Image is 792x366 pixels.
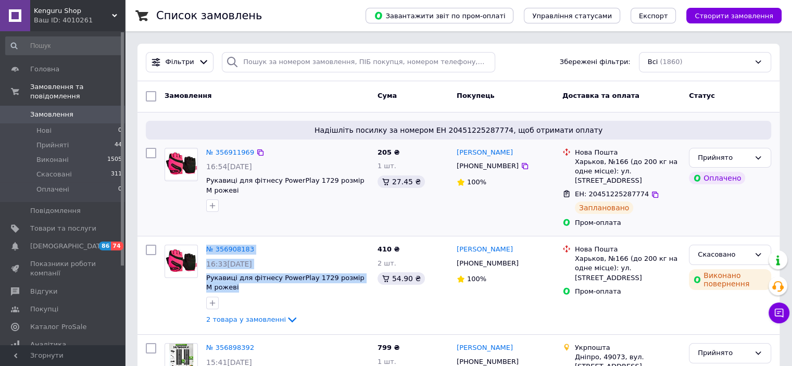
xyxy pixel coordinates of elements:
[575,343,681,352] div: Укрпошта
[575,201,634,214] div: Заплановано
[30,242,107,251] span: [DEMOGRAPHIC_DATA]
[560,57,631,67] span: Збережені фільтри:
[575,254,681,283] div: Харьков, №166 (до 200 кг на одне місце): ул. [STREET_ADDRESS]
[378,272,425,285] div: 54.90 ₴
[30,65,59,74] span: Головна
[30,322,86,332] span: Каталог ProSale
[457,148,513,158] a: [PERSON_NAME]
[206,245,254,253] a: № 356908183
[689,172,745,184] div: Оплачено
[698,249,750,260] div: Скасовано
[115,141,122,150] span: 44
[36,185,69,194] span: Оплачені
[695,12,773,20] span: Створити замовлення
[99,242,111,250] span: 86
[206,315,286,323] span: 2 товара у замовленні
[165,149,197,180] img: Фото товару
[575,157,681,186] div: Харьков, №166 (до 200 кг на одне місце): ул. [STREET_ADDRESS]
[689,269,771,290] div: Виконано повернення
[36,126,52,135] span: Нові
[524,8,620,23] button: Управління статусами
[378,358,396,365] span: 1 шт.
[374,11,505,20] span: Завантажити звіт по пром-оплаті
[366,8,513,23] button: Завантажити звіт по пром-оплаті
[455,257,521,270] div: [PHONE_NUMBER]
[698,153,750,163] div: Прийнято
[166,57,194,67] span: Фільтри
[36,155,69,165] span: Виконані
[686,8,782,23] button: Створити замовлення
[378,162,396,170] span: 1 шт.
[378,344,400,351] span: 799 ₴
[30,224,96,233] span: Товари та послуги
[698,348,750,359] div: Прийнято
[631,8,676,23] button: Експорт
[165,92,211,99] span: Замовлення
[378,92,397,99] span: Cума
[378,148,400,156] span: 205 ₴
[575,190,649,198] span: ЕН: 20451225287774
[118,126,122,135] span: 0
[150,125,767,135] span: Надішліть посилку за номером ЕН 20451225287774, щоб отримати оплату
[378,175,425,188] div: 27.45 ₴
[206,315,298,323] a: 2 товара у замовленні
[532,12,612,20] span: Управління статусами
[107,155,122,165] span: 1505
[206,344,254,351] a: № 356898392
[206,148,254,156] a: № 356911969
[660,58,682,66] span: (1860)
[34,16,125,25] div: Ваш ID: 4010261
[111,242,123,250] span: 74
[30,287,57,296] span: Відгуки
[575,218,681,228] div: Пром-оплата
[30,340,66,349] span: Аналітика
[30,82,125,101] span: Замовлення та повідомлення
[30,259,96,278] span: Показники роботи компанії
[206,162,252,171] span: 16:54[DATE]
[455,159,521,173] div: [PHONE_NUMBER]
[457,245,513,255] a: [PERSON_NAME]
[206,274,364,292] a: Рукавиці для фітнесу PowerPlay 1729 розмір М рожеві
[165,245,198,278] a: Фото товару
[639,12,668,20] span: Експорт
[156,9,262,22] h1: Список замовлень
[648,57,658,67] span: Всі
[206,260,252,268] span: 16:33[DATE]
[457,92,495,99] span: Покупець
[30,305,58,314] span: Покупці
[457,343,513,353] a: [PERSON_NAME]
[575,287,681,296] div: Пром-оплата
[206,176,364,194] a: Рукавиці для фітнесу PowerPlay 1729 розмір М рожеві
[111,170,122,179] span: 311
[689,92,715,99] span: Статус
[36,170,72,179] span: Скасовані
[467,275,486,283] span: 100%
[378,245,400,253] span: 410 ₴
[467,178,486,186] span: 100%
[562,92,639,99] span: Доставка та оплата
[222,52,495,72] input: Пошук за номером замовлення, ПІБ покупця, номером телефону, Email, номером накладної
[378,259,396,267] span: 2 шт.
[36,141,69,150] span: Прийняті
[769,302,789,323] button: Чат з покупцем
[118,185,122,194] span: 0
[165,148,198,181] a: Фото товару
[5,36,123,55] input: Пошук
[34,6,112,16] span: Kenguru Shop
[30,206,81,216] span: Повідомлення
[575,148,681,157] div: Нова Пошта
[30,110,73,119] span: Замовлення
[575,245,681,254] div: Нова Пошта
[676,11,782,19] a: Створити замовлення
[165,246,197,276] img: Фото товару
